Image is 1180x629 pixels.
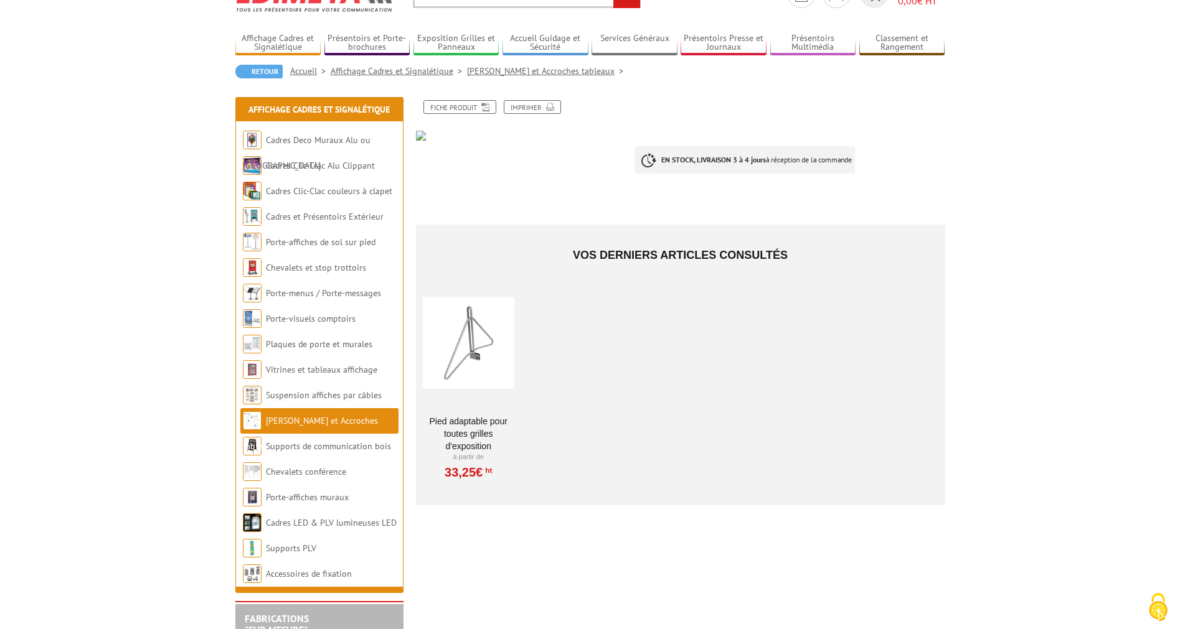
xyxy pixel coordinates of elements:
[423,452,514,462] p: À partir de
[243,488,262,506] img: Porte-affiches muraux
[243,513,262,532] img: Cadres LED & PLV lumineuses LED
[235,33,321,54] a: Affichage Cadres et Signalétique
[235,65,283,78] a: Retour
[290,65,331,77] a: Accueil
[266,287,381,299] a: Porte-menus / Porte-messages
[243,134,371,171] a: Cadres Deco Muraux Alu ou [GEOGRAPHIC_DATA]
[266,389,382,401] a: Suspension affiches par câbles
[266,160,375,171] a: Cadres Clic-Clac Alu Clippant
[243,182,262,200] img: Cadres Clic-Clac couleurs à clapet
[266,466,346,477] a: Chevalets conférence
[859,33,945,54] a: Classement et Rangement
[243,386,262,404] img: Suspension affiches par câbles
[243,131,262,149] img: Cadres Deco Muraux Alu ou Bois
[266,236,375,248] a: Porte-affiches de sol sur pied
[266,492,349,503] a: Porte-affiches muraux
[266,568,352,579] a: Accessoires de fixation
[681,33,767,54] a: Présentoirs Presse et Journaux
[243,207,262,226] img: Cadres et Présentoirs Extérieur
[266,364,377,375] a: Vitrines et tableaux affichage
[504,100,561,114] a: Imprimer
[661,155,766,164] strong: EN STOCK, LIVRAISON 3 à 4 jours
[324,33,410,54] a: Présentoirs et Porte-brochures
[413,33,499,54] a: Exposition Grilles et Panneaux
[243,233,262,251] img: Porte-affiches de sol sur pied
[635,146,855,174] p: à réception de la commande
[1143,592,1174,623] img: Cookies (fenêtre modale)
[445,468,492,476] a: 33,25€HT
[1136,587,1180,629] button: Cookies (fenêtre modale)
[266,543,316,554] a: Supports PLV
[243,258,262,277] img: Chevalets et stop trottoirs
[266,262,366,273] a: Chevalets et stop trottoirs
[266,313,356,324] a: Porte-visuels comptoirs
[266,517,397,528] a: Cadres LED & PLV lumineuses LED
[243,411,262,430] img: Cimaises et Accroches tableaux
[243,539,262,557] img: Supports PLV
[467,65,628,77] a: [PERSON_NAME] et Accroches tableaux
[243,462,262,481] img: Chevalets conférence
[266,440,391,452] a: Supports de communication bois
[266,338,372,350] a: Plaques de porte et murales
[266,211,384,222] a: Cadres et Présentoirs Extérieur
[243,335,262,353] img: Plaques de porte et murales
[243,360,262,379] img: Vitrines et tableaux affichage
[243,564,262,583] img: Accessoires de fixation
[423,100,496,114] a: Fiche produit
[573,249,788,261] span: Vos derniers articles consultés
[243,309,262,328] img: Porte-visuels comptoirs
[423,415,514,452] a: Pied adaptable pour toutes grilles d'exposition
[503,33,588,54] a: Accueil Guidage et Sécurité
[266,185,392,197] a: Cadres Clic-Clac couleurs à clapet
[248,104,390,115] a: Affichage Cadres et Signalétique
[331,65,467,77] a: Affichage Cadres et Signalétique
[243,284,262,302] img: Porte-menus / Porte-messages
[770,33,856,54] a: Présentoirs Multimédia
[592,33,677,54] a: Services Généraux
[243,415,378,452] a: [PERSON_NAME] et Accroches tableaux
[483,466,492,475] sup: HT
